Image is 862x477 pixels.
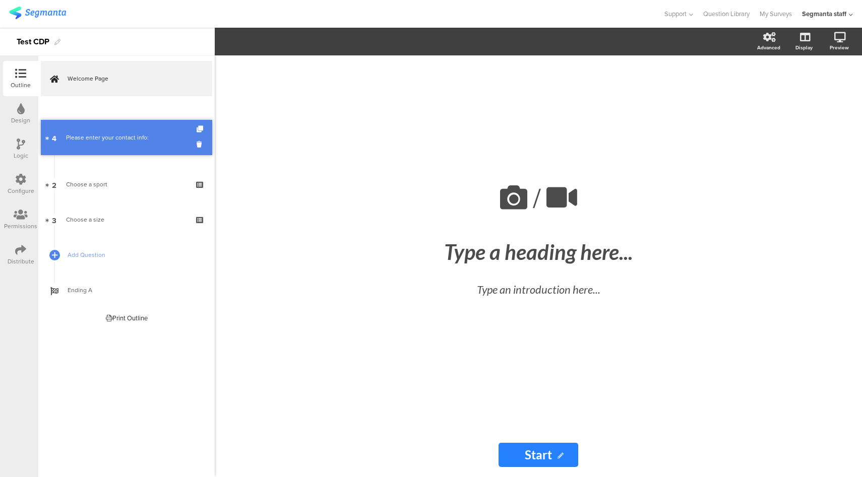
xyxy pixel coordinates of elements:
a: 4 Please enter your contact info: [41,120,212,155]
div: Choose a size [66,215,187,225]
input: Start [499,443,578,467]
div: Choose a sport [66,179,187,189]
span: / [533,178,541,218]
div: Type a heading here... [352,239,725,264]
a: Welcome Page [41,61,212,96]
span: Ending A [68,285,197,295]
div: Distribute [8,257,34,266]
div: Please enter your contact info: [66,132,187,143]
span: 2 [52,179,56,190]
div: Permissions [4,222,37,231]
span: Welcome Page [68,74,197,84]
div: Outline [11,81,31,90]
span: Support [664,9,687,19]
span: 4 [52,132,56,143]
div: Preview [830,44,849,51]
div: Logic [14,151,28,160]
div: Display [795,44,813,51]
div: Type an introduction here... [362,281,715,298]
a: 3 Choose a size [41,202,212,237]
div: Advanced [757,44,780,51]
span: Add Question [68,250,197,260]
a: Ending A [41,272,212,308]
a: 2 Choose a sport [41,167,212,202]
i: Delete [197,140,205,149]
img: segmanta logo [9,7,66,19]
div: Test CDP [17,34,49,50]
div: Design [11,116,30,125]
span: 3 [52,214,56,225]
div: Configure [8,186,34,195]
div: Segmanta staff [802,9,846,19]
i: Duplicate [197,126,205,132]
div: Print Outline [106,313,148,323]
